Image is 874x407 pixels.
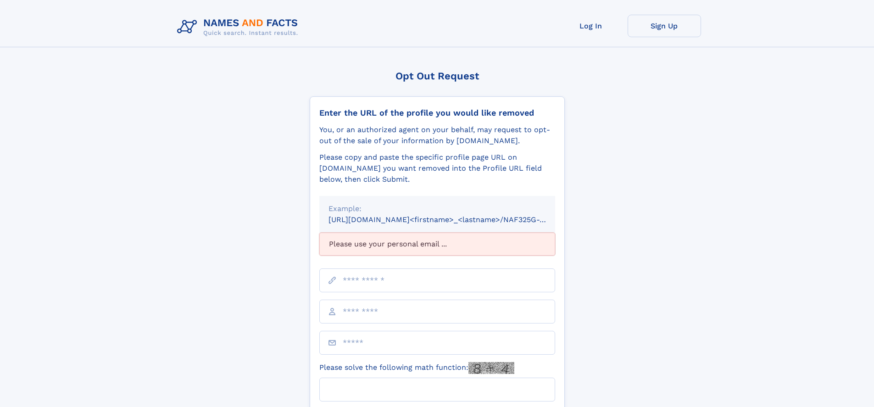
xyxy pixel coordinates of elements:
a: Sign Up [628,15,701,37]
div: Opt Out Request [310,70,565,82]
a: Log In [554,15,628,37]
img: Logo Names and Facts [173,15,306,39]
div: Example: [328,203,546,214]
small: [URL][DOMAIN_NAME]<firstname>_<lastname>/NAF325G-xxxxxxxx [328,215,573,224]
div: Enter the URL of the profile you would like removed [319,108,555,118]
div: Please copy and paste the specific profile page URL on [DOMAIN_NAME] you want removed into the Pr... [319,152,555,185]
label: Please solve the following math function: [319,362,514,374]
div: You, or an authorized agent on your behalf, may request to opt-out of the sale of your informatio... [319,124,555,146]
div: Please use your personal email ... [319,233,555,256]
